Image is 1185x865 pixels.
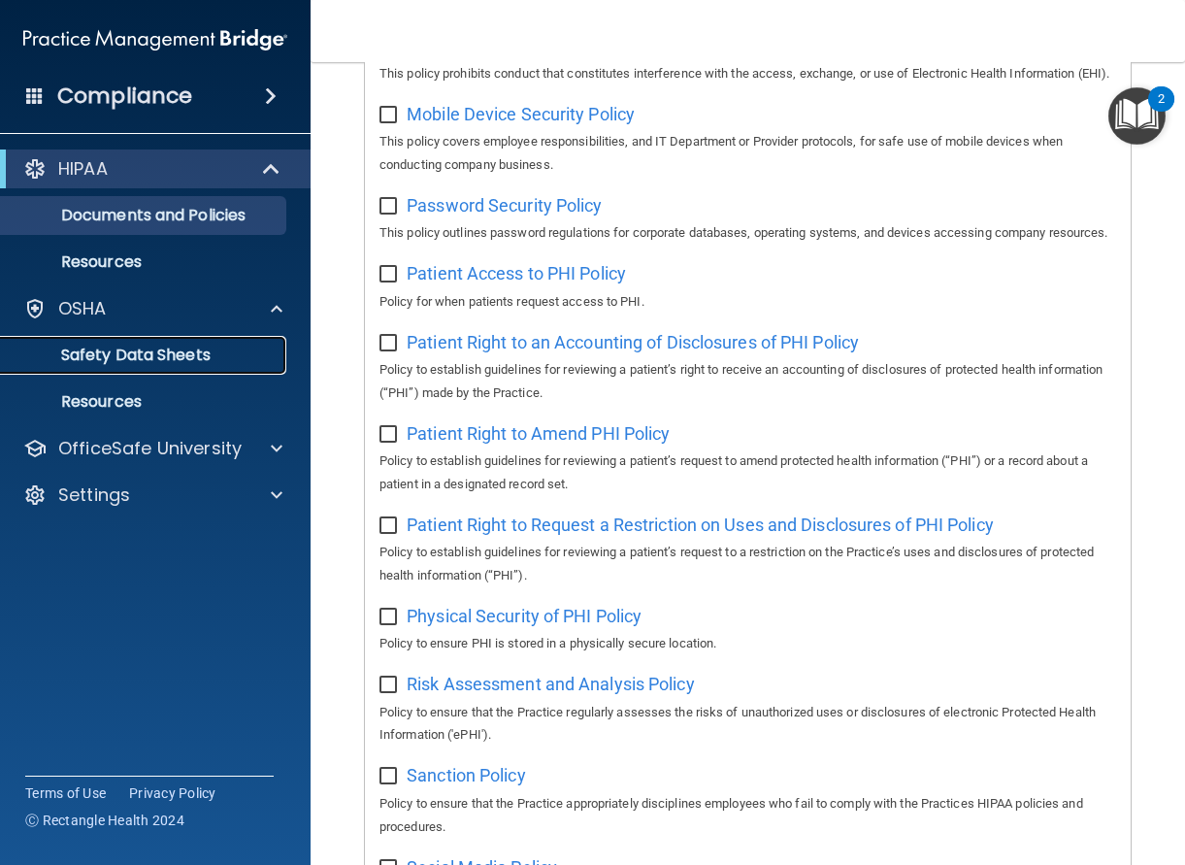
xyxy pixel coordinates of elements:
span: Password Security Policy [407,195,602,216]
span: Physical Security of PHI Policy [407,606,642,626]
span: Patient Right to Amend PHI Policy [407,423,670,444]
p: Policy for when patients request access to PHI. [379,290,1116,314]
a: OSHA [23,297,282,320]
h4: Compliance [57,83,192,110]
span: Patient Right to Request a Restriction on Uses and Disclosures of PHI Policy [407,515,994,535]
p: Safety Data Sheets [13,346,278,365]
p: This policy prohibits conduct that constitutes interference with the access, exchange, or use of ... [379,62,1116,85]
p: Policy to ensure PHI is stored in a physically secure location. [379,632,1116,655]
div: 2 [1158,99,1165,124]
span: Ⓒ Rectangle Health 2024 [25,811,184,830]
p: Resources [13,252,278,272]
p: OSHA [58,297,107,320]
p: This policy covers employee responsibilities, and IT Department or Provider protocols, for safe u... [379,130,1116,177]
p: Policy to ensure that the Practice regularly assesses the risks of unauthorized uses or disclosur... [379,701,1116,748]
img: PMB logo [23,20,287,59]
span: Patient Right to an Accounting of Disclosures of PHI Policy [407,332,859,352]
span: Patient Access to PHI Policy [407,263,626,283]
a: Terms of Use [25,783,106,803]
p: This policy outlines password regulations for corporate databases, operating systems, and devices... [379,221,1116,245]
p: OfficeSafe University [58,437,242,460]
p: Resources [13,392,278,412]
p: Policy to establish guidelines for reviewing a patient’s right to receive an accounting of disclo... [379,358,1116,405]
p: Policy to establish guidelines for reviewing a patient’s request to a restriction on the Practice... [379,541,1116,587]
p: Policy to establish guidelines for reviewing a patient’s request to amend protected health inform... [379,449,1116,496]
button: Open Resource Center, 2 new notifications [1108,87,1166,145]
span: Risk Assessment and Analysis Policy [407,674,695,694]
a: HIPAA [23,157,281,181]
span: Mobile Device Security Policy [407,104,635,124]
p: Policy to ensure that the Practice appropriately disciplines employees who fail to comply with th... [379,792,1116,839]
a: Settings [23,483,282,507]
span: Sanction Policy [407,765,526,785]
p: Settings [58,483,130,507]
a: Privacy Policy [129,783,216,803]
p: Documents and Policies [13,206,278,225]
a: OfficeSafe University [23,437,282,460]
p: HIPAA [58,157,108,181]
